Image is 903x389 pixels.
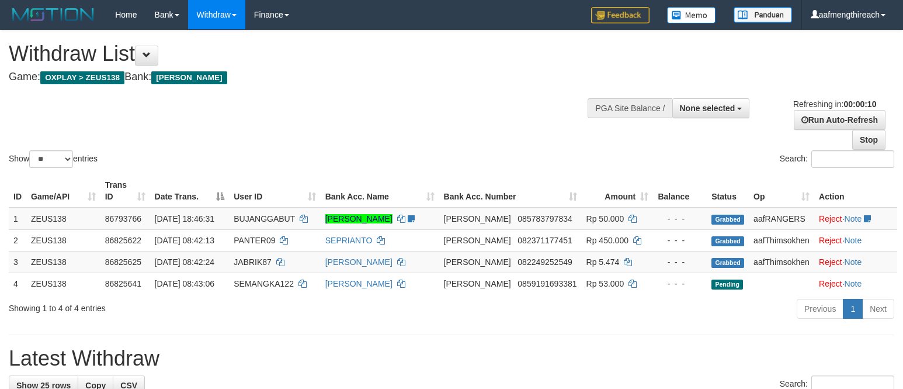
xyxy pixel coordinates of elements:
[749,208,814,230] td: aafRANGERS
[862,299,894,319] a: Next
[814,251,897,273] td: ·
[444,279,511,288] span: [PERSON_NAME]
[667,7,716,23] img: Button%20Memo.svg
[321,174,439,208] th: Bank Acc. Name: activate to sort column ascending
[444,257,511,267] span: [PERSON_NAME]
[9,229,26,251] td: 2
[711,236,744,246] span: Grabbed
[586,279,624,288] span: Rp 53.000
[9,347,894,370] h1: Latest Withdraw
[234,257,272,267] span: JABRIK87
[105,214,141,223] span: 86793766
[234,236,275,245] span: PANTER09
[586,236,628,245] span: Rp 450.000
[586,257,620,267] span: Rp 5.474
[151,71,227,84] span: [PERSON_NAME]
[711,280,743,290] span: Pending
[749,229,814,251] td: aafThimsokhen
[658,235,702,246] div: - - -
[155,236,214,245] span: [DATE] 08:42:13
[229,174,320,208] th: User ID: activate to sort column ascending
[845,236,862,245] a: Note
[100,174,150,208] th: Trans ID: activate to sort column ascending
[591,7,650,23] img: Feedback.jpg
[814,208,897,230] td: ·
[26,273,100,294] td: ZEUS138
[680,104,735,113] span: None selected
[439,174,582,208] th: Bank Acc. Number: activate to sort column ascending
[518,236,572,245] span: Copy 082371177451 to clipboard
[711,215,744,225] span: Grabbed
[9,42,591,66] h1: Withdraw List
[150,174,230,208] th: Date Trans.: activate to sort column descending
[40,71,124,84] span: OXPLAY > ZEUS138
[707,174,749,208] th: Status
[9,273,26,294] td: 4
[658,278,702,290] div: - - -
[325,257,393,267] a: [PERSON_NAME]
[734,7,792,23] img: panduan.png
[9,71,591,83] h4: Game: Bank:
[814,174,897,208] th: Action
[793,99,876,109] span: Refreshing in:
[749,174,814,208] th: Op: activate to sort column ascending
[586,214,624,223] span: Rp 50.000
[819,279,842,288] a: Reject
[29,150,73,168] select: Showentries
[155,257,214,267] span: [DATE] 08:42:24
[518,214,572,223] span: Copy 085783797834 to clipboard
[26,208,100,230] td: ZEUS138
[155,279,214,288] span: [DATE] 08:43:06
[843,299,863,319] a: 1
[845,279,862,288] a: Note
[780,150,894,168] label: Search:
[843,99,876,109] strong: 00:00:10
[9,150,98,168] label: Show entries
[155,214,214,223] span: [DATE] 18:46:31
[325,236,373,245] a: SEPRIANTO
[325,279,393,288] a: [PERSON_NAME]
[658,256,702,268] div: - - -
[811,150,894,168] input: Search:
[444,236,511,245] span: [PERSON_NAME]
[105,257,141,267] span: 86825625
[9,251,26,273] td: 3
[325,214,393,223] a: [PERSON_NAME]
[845,257,862,267] a: Note
[794,110,885,130] a: Run Auto-Refresh
[749,251,814,273] td: aafThimsokhen
[26,229,100,251] td: ZEUS138
[814,229,897,251] td: ·
[9,174,26,208] th: ID
[234,214,295,223] span: BUJANGGABUT
[582,174,654,208] th: Amount: activate to sort column ascending
[852,130,885,150] a: Stop
[814,273,897,294] td: ·
[819,236,842,245] a: Reject
[518,257,572,267] span: Copy 082249252549 to clipboard
[819,214,842,223] a: Reject
[444,214,511,223] span: [PERSON_NAME]
[518,279,576,288] span: Copy 0859191693381 to clipboard
[105,236,141,245] span: 86825622
[26,251,100,273] td: ZEUS138
[105,279,141,288] span: 86825641
[9,208,26,230] td: 1
[711,258,744,268] span: Grabbed
[9,298,367,314] div: Showing 1 to 4 of 4 entries
[234,279,294,288] span: SEMANGKA122
[9,6,98,23] img: MOTION_logo.png
[672,98,750,118] button: None selected
[797,299,843,319] a: Previous
[588,98,672,118] div: PGA Site Balance /
[658,213,702,225] div: - - -
[845,214,862,223] a: Note
[819,257,842,267] a: Reject
[26,174,100,208] th: Game/API: activate to sort column ascending
[653,174,707,208] th: Balance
